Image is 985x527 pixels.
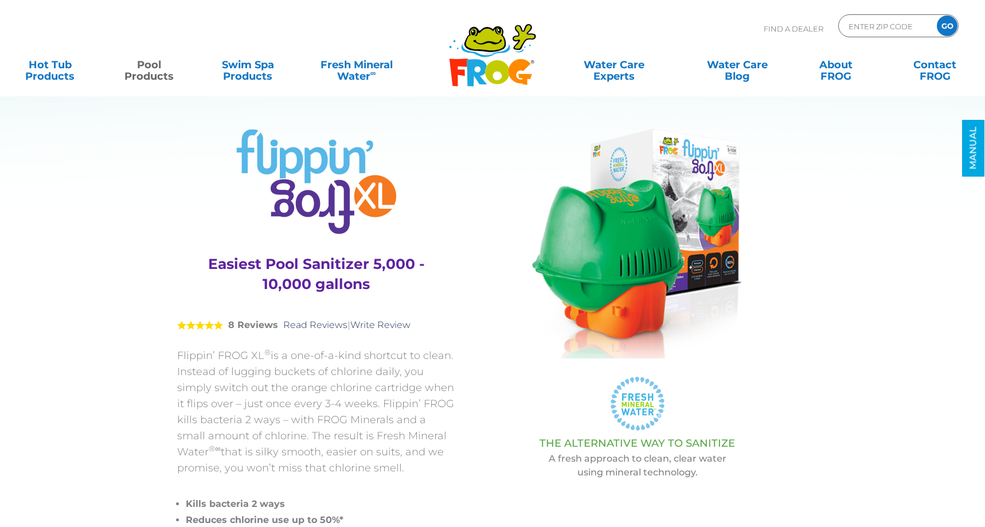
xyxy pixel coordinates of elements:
a: Read Reviews [283,319,347,330]
a: Water CareBlog [699,53,776,76]
a: Swim SpaProducts [209,53,286,76]
sup: ®∞ [209,444,221,453]
span: 5 [177,321,223,330]
sup: ∞ [370,68,376,77]
li: Kills bacteria 2 ways [186,496,455,512]
strong: 8 Reviews [228,319,278,330]
h3: Easiest Pool Sanitizer 5,000 - 10,000 gallons [191,254,441,294]
img: Product Logo [236,129,396,234]
sup: ® [264,348,271,357]
a: Write Review [350,319,411,330]
a: Water CareExperts [552,53,677,76]
p: Find A Dealer [764,14,823,43]
a: Fresh MineralWater∞ [308,53,405,76]
div: | [177,303,455,348]
a: MANUAL [962,120,984,177]
input: GO [937,15,957,36]
p: A fresh approach to clean, clear water using mineral technology. [484,452,791,479]
a: Hot TubProducts [11,53,88,76]
p: Flippin’ FROG XL is a one-of-a-kind shortcut to clean. Instead of lugging buckets of chlorine dai... [177,348,455,476]
a: ContactFROG [897,53,974,76]
a: PoolProducts [111,53,187,76]
input: Zip Code Form [847,18,925,34]
a: AboutFROG [798,53,874,76]
h3: THE ALTERNATIVE WAY TO SANITIZE [484,438,791,449]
